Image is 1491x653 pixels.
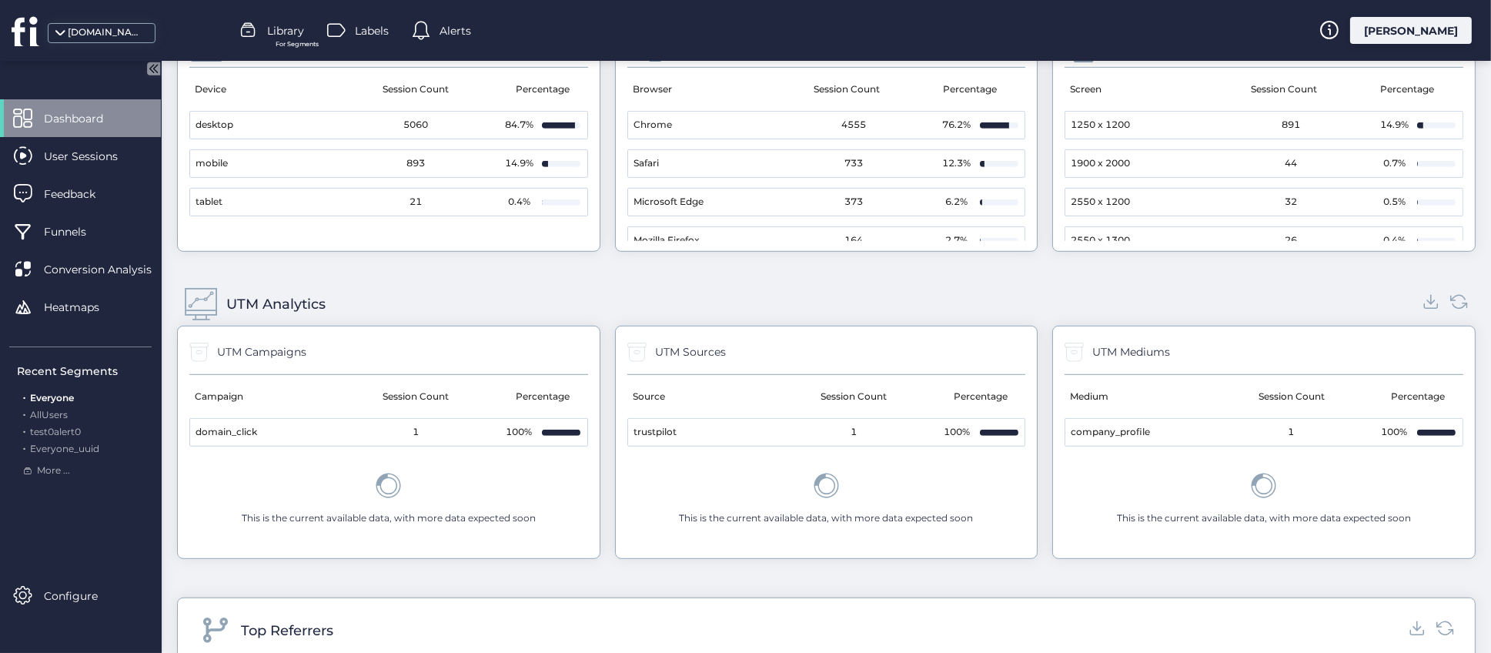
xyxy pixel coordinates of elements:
span: 891 [1282,118,1300,132]
div: UTM Sources [655,343,726,360]
span: 26 [1285,233,1297,248]
span: 1250 x 1200 [1071,118,1130,132]
span: 5060 [403,118,428,132]
div: This is the current available data, with more data expected soon [679,511,973,526]
mat-header-cell: Percentage [503,68,588,111]
span: More ... [37,464,70,478]
span: Configure [44,588,121,604]
span: . [23,440,25,454]
mat-header-cell: Session Count [329,68,503,111]
div: UTM Mediums [1092,343,1170,360]
div: Recent Segments [17,363,152,380]
span: 4555 [841,118,866,132]
span: Heatmaps [44,299,122,316]
div: 0.4% [1379,233,1409,248]
span: Feedback [44,186,119,203]
span: . [23,423,25,437]
mat-header-cell: Percentage [1379,375,1463,418]
span: 893 [406,156,425,171]
span: 1900 x 2000 [1071,156,1130,171]
span: AllUsers [30,409,68,420]
div: [DOMAIN_NAME] [68,25,145,40]
div: 0.7% [1379,156,1409,171]
span: trustpilot [634,425,677,440]
div: 14.9% [503,156,534,171]
span: Everyone_uuid [30,443,99,454]
span: Chrome [634,118,672,132]
span: 1 [851,425,857,440]
span: 1 [1288,425,1294,440]
div: 84.7% [503,118,534,132]
div: Top Referrers [241,620,333,641]
mat-header-cell: Percentage [941,375,1025,418]
span: Microsoft Edge [634,195,704,209]
div: UTM Campaigns [217,343,306,360]
span: domain_click [196,425,257,440]
mat-header-cell: Screen [1065,68,1200,111]
span: desktop [196,118,233,132]
mat-header-cell: Session Count [1204,375,1379,418]
mat-header-cell: Session Count [1201,68,1368,111]
mat-header-cell: Medium [1065,375,1204,418]
span: mobile [196,156,228,171]
span: 1 [413,425,419,440]
span: Mozilla Firefox [634,233,700,248]
div: 0.4% [503,195,534,209]
span: test0alert0 [30,426,81,437]
div: 76.2% [941,118,972,132]
span: 2550 x 1300 [1071,233,1130,248]
mat-header-cell: Percentage [503,375,588,418]
div: This is the current available data, with more data expected soon [242,511,536,526]
mat-header-cell: Session Count [329,375,503,418]
span: For Segments [276,39,319,49]
div: 100% [503,425,534,440]
span: . [23,406,25,420]
span: Dashboard [44,110,126,127]
span: 164 [844,233,863,248]
div: 12.3% [941,156,972,171]
mat-header-cell: Campaign [189,375,329,418]
div: [PERSON_NAME] [1350,17,1472,44]
div: 0.5% [1379,195,1409,209]
span: Library [267,22,304,39]
span: 21 [410,195,422,209]
span: tablet [196,195,222,209]
span: 2550 x 1200 [1071,195,1130,209]
mat-header-cell: Session Count [767,375,941,418]
span: Everyone [30,392,74,404]
mat-header-cell: Browser [627,68,763,111]
div: This is the current available data, with more data expected soon [1117,511,1411,526]
div: 100% [1379,425,1409,440]
mat-header-cell: Percentage [1368,68,1453,111]
span: company_profile [1071,425,1150,440]
div: 100% [941,425,972,440]
span: User Sessions [44,148,141,165]
span: Conversion Analysis [44,261,175,278]
div: UTM Analytics [226,293,326,315]
mat-header-cell: Session Count [763,68,930,111]
span: Safari [634,156,659,171]
mat-header-cell: Device [189,68,329,111]
span: Funnels [44,223,109,240]
span: Alerts [440,22,471,39]
div: 2.7% [941,233,972,248]
span: 733 [844,156,863,171]
span: 373 [844,195,863,209]
mat-header-cell: Percentage [930,68,1015,111]
mat-header-cell: Source [627,375,767,418]
span: 44 [1285,156,1297,171]
div: 14.9% [1379,118,1409,132]
span: . [23,389,25,404]
span: Labels [355,22,389,39]
span: 32 [1285,195,1297,209]
div: 6.2% [941,195,972,209]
